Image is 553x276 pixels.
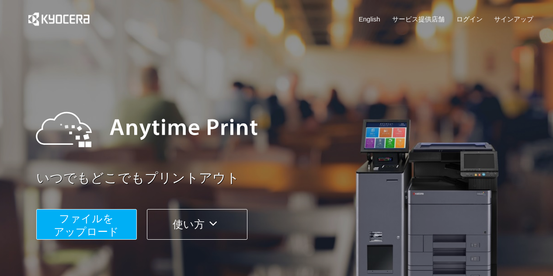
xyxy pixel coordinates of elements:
a: サインアップ [494,14,533,24]
a: ログイン [456,14,483,24]
span: ファイルを ​​アップロード [54,213,119,238]
a: English [359,14,380,24]
button: ファイルを​​アップロード [36,209,137,240]
button: 使い方 [147,209,247,240]
a: いつでもどこでもプリントアウト [36,169,539,188]
a: サービス提供店舗 [392,14,445,24]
